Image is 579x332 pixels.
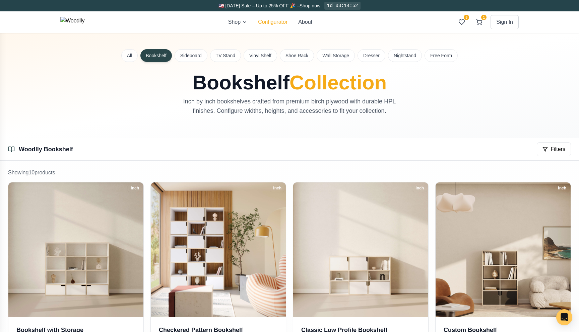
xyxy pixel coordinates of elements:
[436,182,571,317] img: Custom Bookshelf
[425,49,458,62] button: Free Form
[140,49,172,62] button: Bookshelf
[412,184,427,192] div: Inch
[60,17,85,27] img: Woodlly
[388,49,422,62] button: Nightstand
[358,49,385,62] button: Dresser
[491,15,519,29] button: Sign In
[175,49,207,62] button: Sideboard
[177,97,402,115] p: Inch by inch bookshelves crafted from premium birch plywood with durable HPL finishes. Configure ...
[551,145,565,153] span: Filters
[128,184,142,192] div: Inch
[300,3,320,8] a: Shop now
[258,18,287,26] button: Configurator
[8,169,571,177] p: Showing 10 product s
[464,15,469,20] span: 6
[324,2,361,10] div: 1d 03:14:52
[19,146,73,153] a: Woodlly Bookshelf
[293,182,428,317] img: Classic Low Profile Bookshelf
[298,18,312,26] button: About
[556,309,572,325] div: Open Intercom Messenger
[473,16,485,28] button: 1
[317,49,355,62] button: Wall Storage
[289,71,387,94] span: Collection
[139,73,440,93] h1: Bookshelf
[456,16,468,28] button: 6
[151,182,286,317] img: Checkered Pattern Bookshelf
[537,142,571,156] button: Filters
[228,18,247,26] button: Shop
[270,184,284,192] div: Inch
[218,3,300,8] span: 🇺🇸 [DATE] Sale – Up to 25% OFF 🎉 –
[210,49,241,62] button: TV Stand
[8,182,143,317] img: Bookshelf with Storage
[121,49,138,62] button: All
[280,49,314,62] button: Shoe Rack
[555,184,569,192] div: Inch
[481,15,487,20] span: 1
[244,49,277,62] button: Vinyl Shelf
